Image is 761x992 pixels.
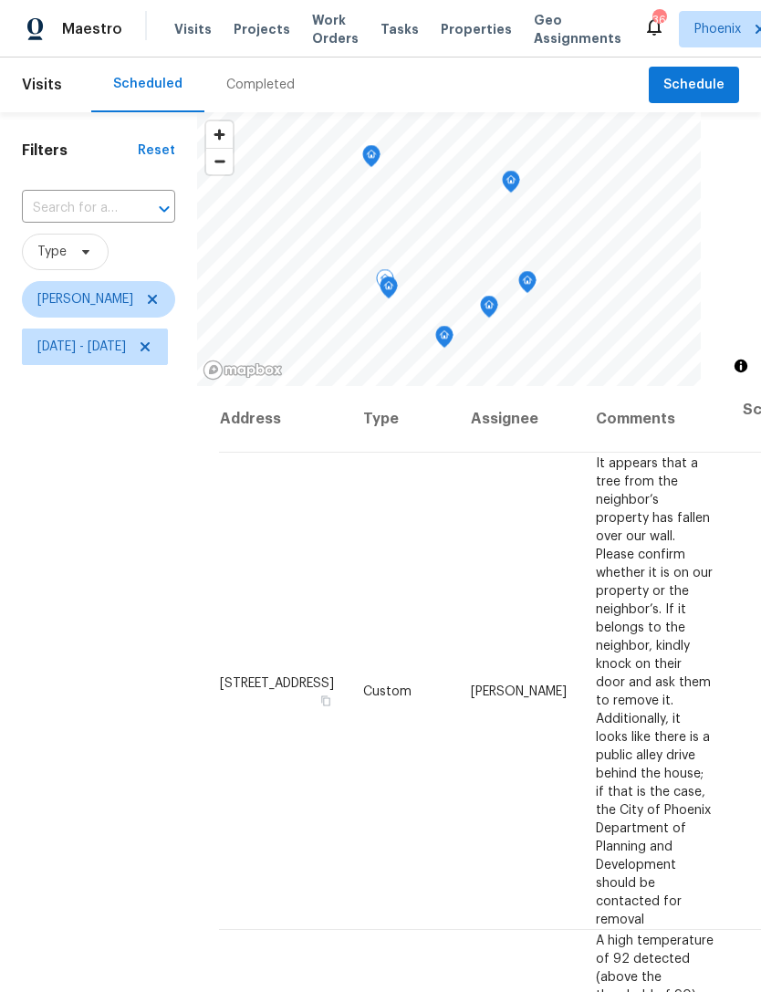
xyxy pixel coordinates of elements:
span: [STREET_ADDRESS] [220,676,334,689]
h1: Filters [22,141,138,160]
button: Copy Address [318,692,334,708]
div: Map marker [435,326,453,354]
div: Map marker [518,271,537,299]
th: Type [349,386,456,453]
span: Zoom out [206,149,233,174]
input: Search for an address... [22,194,124,223]
button: Zoom out [206,148,233,174]
div: Map marker [376,269,394,298]
span: Properties [441,20,512,38]
span: Maestro [62,20,122,38]
div: Map marker [380,277,398,305]
th: Address [219,386,349,453]
div: Scheduled [113,75,182,93]
button: Zoom in [206,121,233,148]
div: Reset [138,141,175,160]
span: Schedule [663,74,725,97]
span: It appears that a tree from the neighbor’s property has fallen over our wall. Please confirm whet... [596,456,713,925]
span: Custom [363,684,412,697]
div: Map marker [362,145,380,173]
th: Assignee [456,386,581,453]
div: 36 [652,11,665,29]
div: Map marker [480,296,498,324]
span: Projects [234,20,290,38]
span: Toggle attribution [735,356,746,376]
span: [PERSON_NAME] [37,290,133,308]
div: Map marker [502,171,520,199]
button: Schedule [649,67,739,104]
span: Phoenix [694,20,741,38]
canvas: Map [197,112,701,386]
span: Tasks [380,23,419,36]
button: Open [151,196,177,222]
span: Type [37,243,67,261]
a: Mapbox homepage [203,360,283,381]
th: Comments [581,386,728,453]
div: Completed [226,76,295,94]
span: Visits [22,65,62,105]
span: Visits [174,20,212,38]
span: [DATE] - [DATE] [37,338,126,356]
span: Work Orders [312,11,359,47]
span: [PERSON_NAME] [471,684,567,697]
span: Geo Assignments [534,11,621,47]
button: Toggle attribution [730,355,752,377]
